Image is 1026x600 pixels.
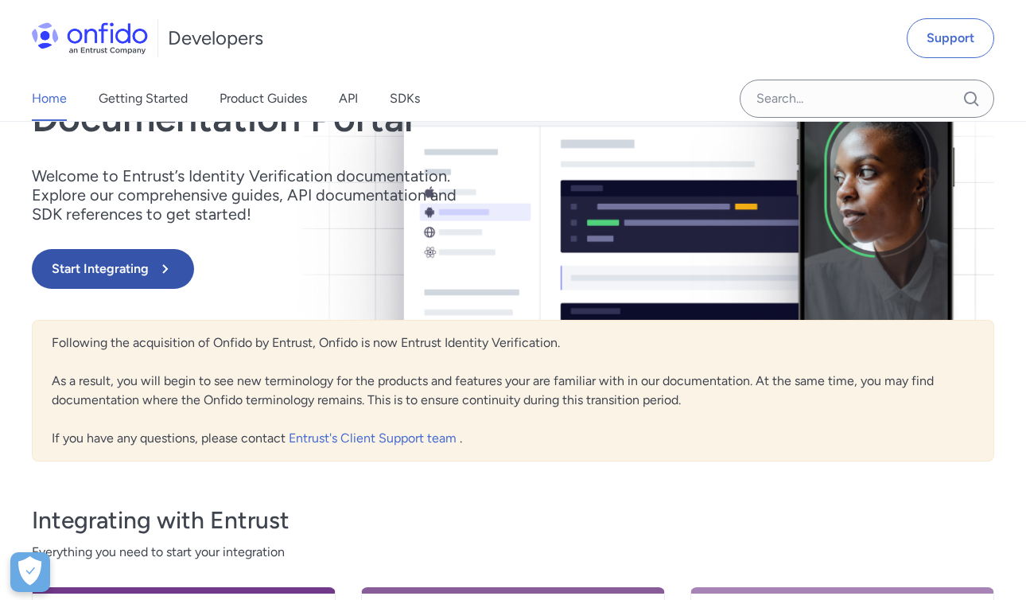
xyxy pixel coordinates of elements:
[32,249,194,289] button: Start Integrating
[32,249,705,289] a: Start Integrating
[32,76,67,121] a: Home
[740,80,994,118] input: Onfido search input field
[339,76,358,121] a: API
[32,505,994,536] h3: Integrating with Entrust
[168,25,263,51] h1: Developers
[289,431,460,446] a: Entrust's Client Support team
[32,166,477,224] p: Welcome to Entrust’s Identity Verification documentation. Explore our comprehensive guides, API d...
[907,18,994,58] a: Support
[390,76,420,121] a: SDKs
[99,76,188,121] a: Getting Started
[32,22,148,54] img: Onfido Logo
[32,320,994,462] div: Following the acquisition of Onfido by Entrust, Onfido is now Entrust Identity Verification. As a...
[10,552,50,592] div: Cookie Preferences
[220,76,307,121] a: Product Guides
[32,543,994,562] span: Everything you need to start your integration
[10,552,50,592] button: Open Preferences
